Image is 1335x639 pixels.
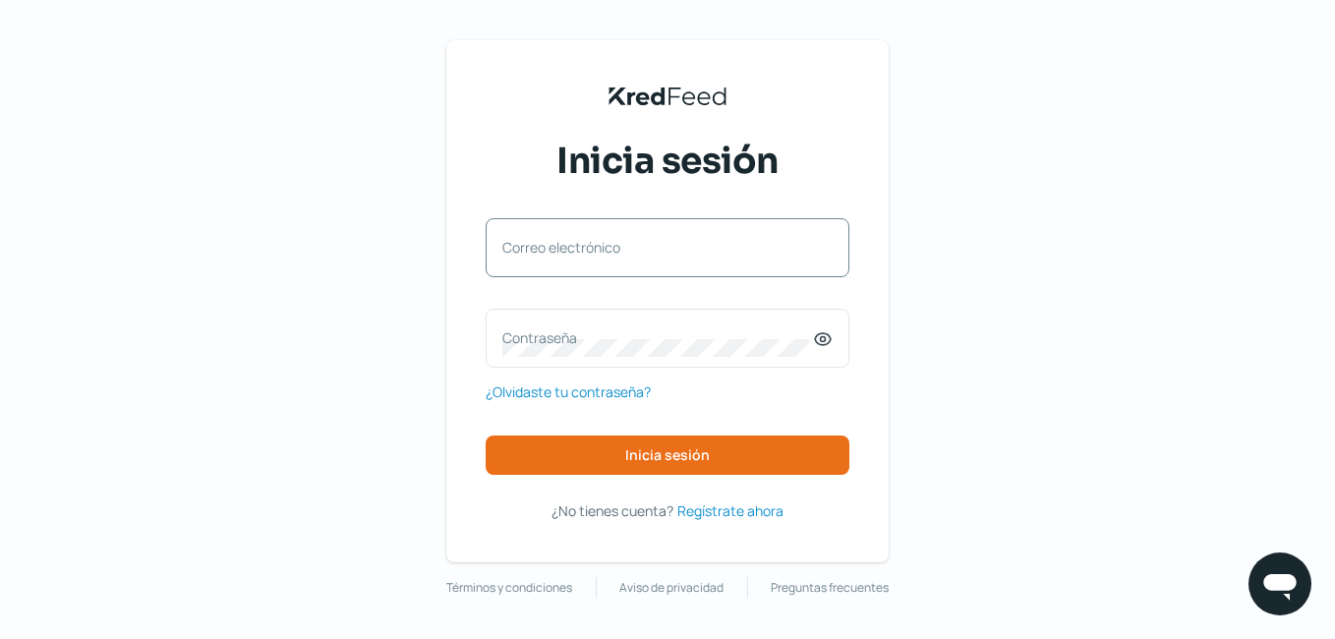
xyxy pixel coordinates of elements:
[625,448,710,462] span: Inicia sesión
[502,328,813,347] label: Contraseña
[551,501,673,520] span: ¿No tienes cuenta?
[677,498,784,523] a: Regístrate ahora
[486,379,651,404] a: ¿Olvidaste tu contraseña?
[502,238,813,257] label: Correo electrónico
[1260,564,1300,604] img: chatIcon
[556,137,779,186] span: Inicia sesión
[771,577,889,599] a: Preguntas frecuentes
[446,577,572,599] a: Términos y condiciones
[619,577,724,599] a: Aviso de privacidad
[486,436,849,475] button: Inicia sesión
